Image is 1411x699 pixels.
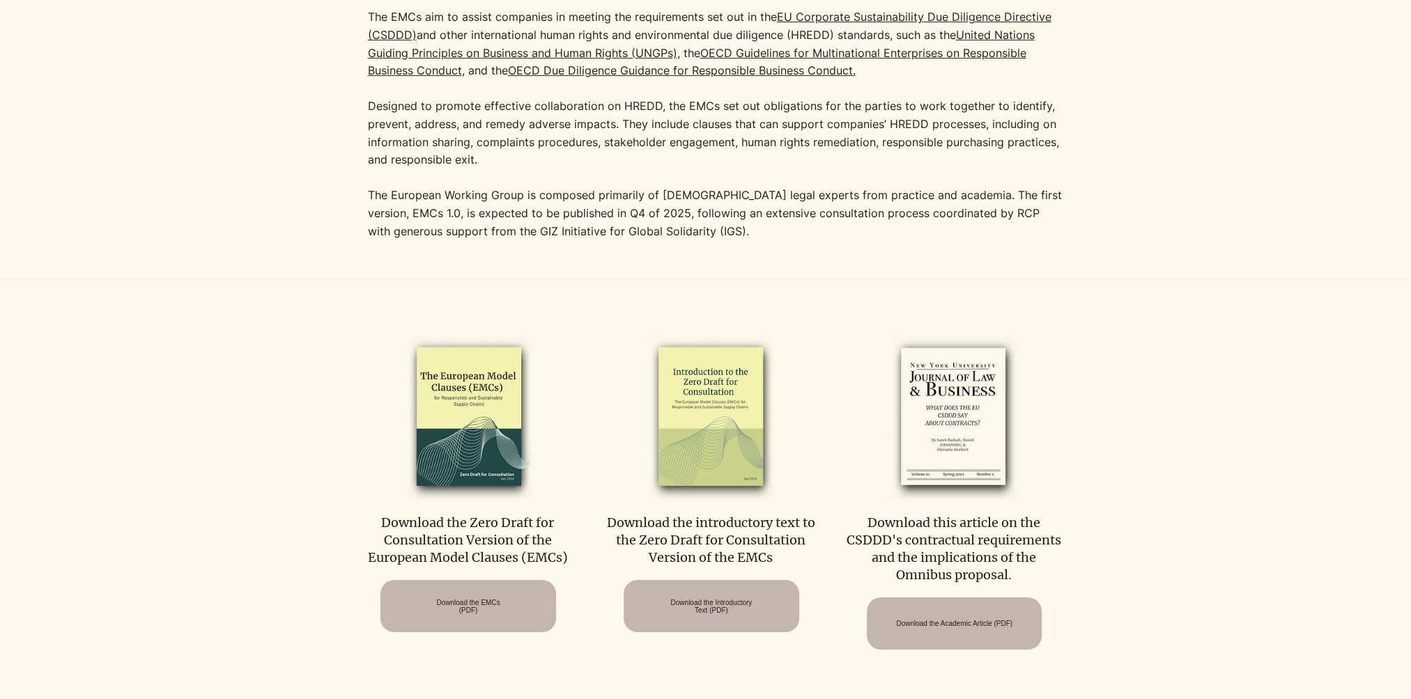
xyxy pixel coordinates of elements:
img: RCP Toolkit Cover Mockups 1 (6)_edited.png [858,334,1049,500]
a: United Nations Guiding Principles on Business and Human Rights (UNGPs) [368,28,1035,60]
a: Download the Academic Article (PDF) [867,597,1042,650]
img: emcs_zero_draft_intro_2024_edited.png [616,334,806,500]
p: The EMCs aim to assist companies in meeting the requirements set out in the and other internation... [368,8,1065,168]
img: EMCs-zero-draft-2024_edited.png [373,334,563,500]
p: Download the Zero Draft for Consultation Version of the European Model Clauses (EMCs) [358,514,577,567]
p: The European Working Group is composed primarily of [DEMOGRAPHIC_DATA] legal experts from practic... [368,187,1065,240]
span: Download the Academic Article (PDF) [896,620,1012,627]
p: Download this article on the CSDDD's contractual requirements and the implications of the Omnibus... [845,514,1063,584]
a: Download the Introductory Text (PDF) [624,580,799,632]
span: Download the Introductory Text (PDF) [670,599,752,614]
span: Download the EMCs (PDF) [436,599,500,614]
p: Download the introductory text to the Zero Draft for Consultation Version of the EMCs [601,514,820,567]
a: Download the EMCs (PDF) [380,580,555,632]
a: OECD Due Diligence Guidance for Responsible Business Conduct. [508,63,856,77]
